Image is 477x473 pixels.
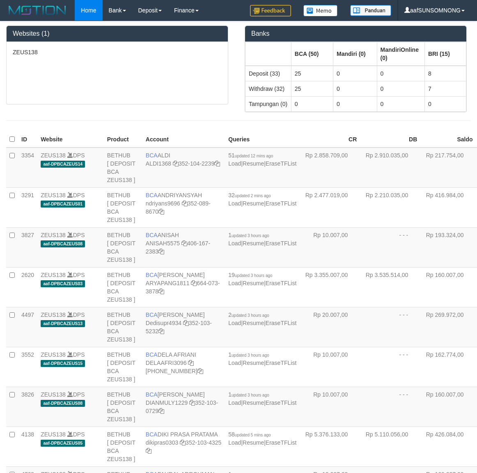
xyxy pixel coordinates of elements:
[291,81,333,96] td: 25
[228,431,296,446] span: | |
[104,227,142,267] td: BETHUB [ DEPOSIT BCA ZEUS138 ]
[232,393,269,397] span: updated 3 hours ago
[41,280,85,287] span: aaf-DPBCAZEUS03
[158,248,164,255] a: Copy 4061672383 to clipboard
[104,132,142,148] th: Product
[360,148,420,188] td: Rp 2.910.035,00
[420,227,476,267] td: Rp 193.324,00
[266,200,296,207] a: EraseTFList
[41,152,66,159] a: ZEUS138
[228,391,269,398] span: 1
[266,160,296,167] a: EraseTFList
[420,132,476,148] th: Saldo
[191,280,197,286] a: Copy ARYAPANG1811 to clipboard
[377,66,424,81] td: 0
[333,81,377,96] td: 0
[420,427,476,466] td: Rp 426.084,00
[291,96,333,111] td: 0
[350,5,391,16] img: panduan.png
[41,192,66,198] a: ZEUS138
[300,187,360,227] td: Rp 2.477.019,00
[424,42,466,66] th: Group: activate to sort column ascending
[104,347,142,387] td: BETHUB [ DEPOSIT BCA ZEUS138 ]
[173,160,179,167] a: Copy ALDI1368 to clipboard
[37,132,104,148] th: Website
[266,360,296,366] a: EraseTFList
[13,30,222,37] h3: Websites (1)
[146,448,151,454] a: Copy 3521034325 to clipboard
[243,439,264,446] a: Resume
[142,148,225,188] td: ALDI 352-104-2239
[146,351,158,358] span: BCA
[142,227,225,267] td: ANISAH 406-167-2383
[251,30,460,37] h3: Banks
[235,194,271,198] span: updated 2 mins ago
[228,200,241,207] a: Load
[146,320,181,326] a: Dedisupr4934
[228,192,296,207] span: | |
[41,391,66,398] a: ZEUS138
[420,148,476,188] td: Rp 217.754,00
[41,400,85,407] span: aaf-DPBCAZEUS08
[158,408,164,414] a: Copy 3521030729 to clipboard
[377,42,424,66] th: Group: activate to sort column ascending
[146,192,158,198] span: BCA
[189,399,195,406] a: Copy DIANMULY1229 to clipboard
[228,272,296,286] span: | |
[146,360,187,366] a: DELAAFRI3096
[18,132,37,148] th: ID
[300,307,360,347] td: Rp 20.007,00
[188,360,194,366] a: Copy DELAAFRI3096 to clipboard
[228,232,269,238] span: 1
[37,387,104,427] td: DPS
[41,440,85,447] span: aaf-DPBCAZEUS05
[228,232,296,247] span: | |
[41,161,85,168] span: aaf-DPBCAZEUS14
[18,267,37,307] td: 2620
[300,132,360,148] th: CR
[228,391,296,406] span: | |
[245,96,291,111] td: Tampungan (0)
[228,192,271,198] span: 32
[250,5,291,16] img: Feedback.jpg
[41,351,66,358] a: ZEUS138
[377,96,424,111] td: 0
[228,152,296,167] span: | |
[266,399,296,406] a: EraseTFList
[360,267,420,307] td: Rp 3.535.514,00
[183,320,189,326] a: Copy Dedisupr4934 to clipboard
[243,200,264,207] a: Resume
[266,280,296,286] a: EraseTFList
[37,427,104,466] td: DPS
[235,273,273,278] span: updated 3 hours ago
[424,81,466,96] td: 7
[303,5,338,16] img: Button%20Memo.svg
[235,433,271,437] span: updated 5 mins ago
[181,240,187,247] a: Copy ANISAH5575 to clipboard
[228,439,241,446] a: Load
[266,320,296,326] a: EraseTFList
[232,313,269,318] span: updated 3 hours ago
[214,160,220,167] a: Copy 3521042239 to clipboard
[266,240,296,247] a: EraseTFList
[360,307,420,347] td: - - -
[142,267,225,307] td: [PERSON_NAME] 664-073-3878
[142,387,225,427] td: [PERSON_NAME] 352-103-0729
[41,311,66,318] a: ZEUS138
[424,96,466,111] td: 0
[37,307,104,347] td: DPS
[245,81,291,96] td: Withdraw (32)
[243,399,264,406] a: Resume
[300,148,360,188] td: Rp 2.858.709,00
[37,227,104,267] td: DPS
[420,267,476,307] td: Rp 160.007,00
[158,288,164,295] a: Copy 6640733878 to clipboard
[158,328,164,335] a: Copy 3521035232 to clipboard
[420,387,476,427] td: Rp 160.007,00
[158,208,164,215] a: Copy 3520898670 to clipboard
[104,307,142,347] td: BETHUB [ DEPOSIT BCA ZEUS138 ]
[18,427,37,466] td: 4138
[142,132,225,148] th: Account
[18,307,37,347] td: 4497
[360,387,420,427] td: - - -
